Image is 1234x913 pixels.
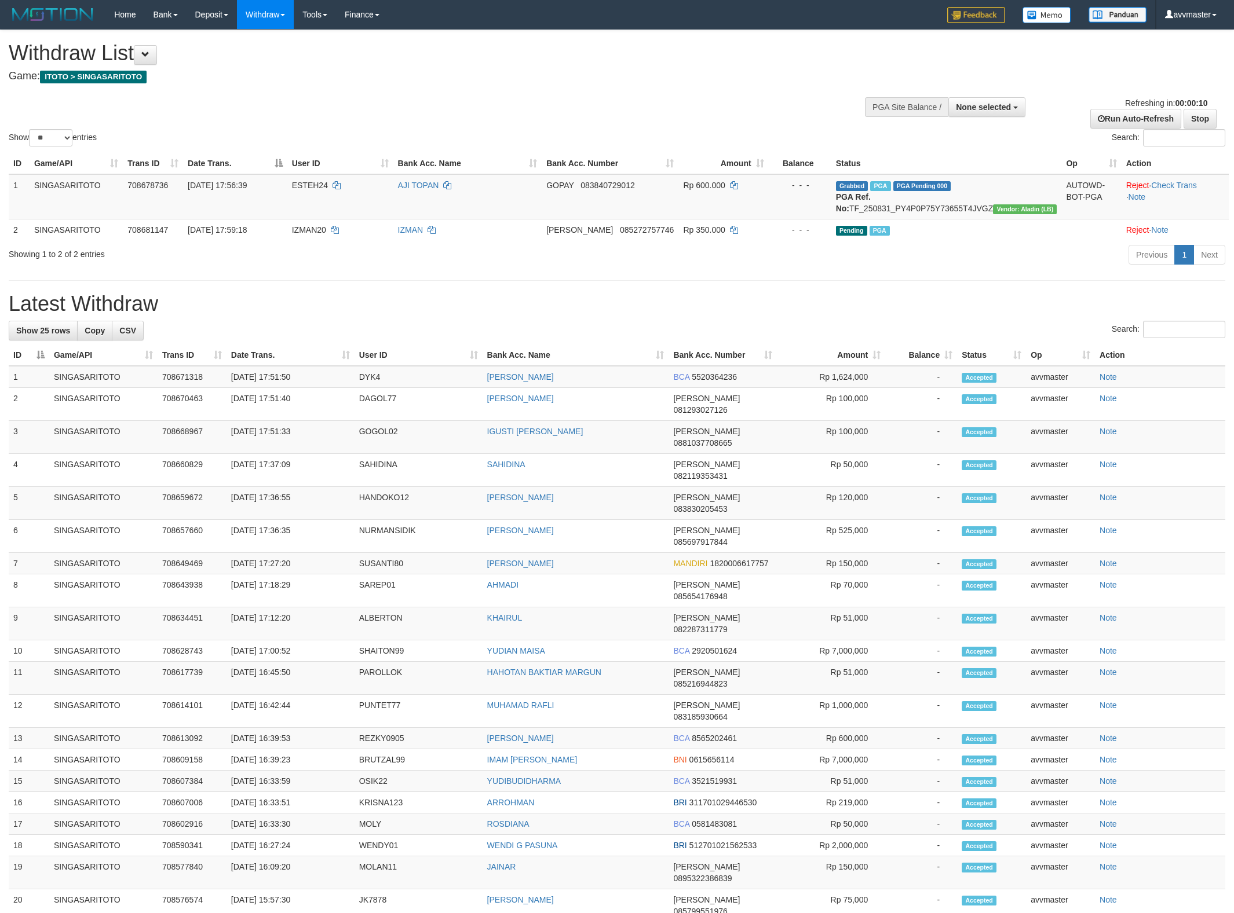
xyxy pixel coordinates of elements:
td: BRUTZAL99 [355,749,483,771]
a: Note [1100,819,1117,828]
a: Copy [77,321,112,340]
th: Date Trans.: activate to sort column ascending [227,344,355,366]
td: SINGASARITOTO [49,728,158,749]
td: 708628743 [158,640,227,662]
span: Copy 082119353431 to clipboard [673,471,727,481]
a: Note [1100,734,1117,743]
span: Grabbed [836,181,868,191]
td: SINGASARITOTO [49,771,158,792]
td: [DATE] 16:45:50 [227,662,355,695]
td: Rp 7,000,000 [777,749,885,771]
td: [DATE] 17:00:52 [227,640,355,662]
span: CSV [119,326,136,335]
span: Accepted [962,394,996,404]
span: Copy 081293027126 to clipboard [673,405,727,415]
td: 16 [9,792,49,813]
span: Copy 2920501624 to clipboard [692,646,737,655]
td: 7 [9,553,49,574]
td: - [885,487,957,520]
span: Accepted [962,373,996,383]
td: 10 [9,640,49,662]
th: Op: activate to sort column ascending [1061,153,1121,174]
td: avvmaster [1026,388,1095,421]
span: Vendor URL: https://dashboard.q2checkout.com/secure [993,204,1057,214]
td: REZKY0905 [355,728,483,749]
span: Accepted [962,647,996,657]
a: Note [1100,613,1117,622]
a: ROSDIANA [487,819,530,828]
span: [PERSON_NAME] [673,460,740,469]
td: Rp 120,000 [777,487,885,520]
span: [PERSON_NAME] [673,526,740,535]
span: Accepted [962,493,996,503]
td: 708634451 [158,607,227,640]
td: - [885,366,957,388]
a: Note [1100,559,1117,568]
td: - [885,574,957,607]
th: User ID: activate to sort column ascending [355,344,483,366]
a: Stop [1184,109,1217,129]
td: 1 [9,174,30,219]
td: [DATE] 16:39:53 [227,728,355,749]
span: BCA [673,646,689,655]
a: [PERSON_NAME] [487,895,554,904]
td: avvmaster [1026,640,1095,662]
td: avvmaster [1026,553,1095,574]
span: Pending [836,226,867,236]
th: User ID: activate to sort column ascending [287,153,393,174]
a: Run Auto-Refresh [1090,109,1181,129]
td: PAROLLOK [355,662,483,695]
td: 15 [9,771,49,792]
td: [DATE] 17:51:50 [227,366,355,388]
td: SINGASARITOTO [49,520,158,553]
span: Copy 085216944823 to clipboard [673,679,727,688]
td: 708668967 [158,421,227,454]
td: 708643938 [158,574,227,607]
td: Rp 1,624,000 [777,366,885,388]
td: 708660829 [158,454,227,487]
td: [DATE] 17:27:20 [227,553,355,574]
a: [PERSON_NAME] [487,559,554,568]
img: panduan.png [1089,7,1147,23]
td: SINGASARITOTO [49,421,158,454]
h1: Withdraw List [9,42,811,65]
td: 708671318 [158,366,227,388]
td: 708657660 [158,520,227,553]
td: SINGASARITOTO [49,574,158,607]
th: Status [831,153,1062,174]
span: Copy 083185930664 to clipboard [673,712,727,721]
td: · · [1122,174,1229,219]
th: Amount: activate to sort column ascending [678,153,768,174]
span: Accepted [962,614,996,624]
td: SINGASARITOTO [49,553,158,574]
td: - [885,607,957,640]
h4: Game: [9,71,811,82]
div: Showing 1 to 2 of 2 entries [9,244,506,260]
td: 708607384 [158,771,227,792]
td: Rp 50,000 [777,454,885,487]
td: - [885,749,957,771]
td: SINGASARITOTO [49,695,158,728]
span: Accepted [962,460,996,470]
th: ID [9,153,30,174]
th: Game/API: activate to sort column ascending [49,344,158,366]
th: Amount: activate to sort column ascending [777,344,885,366]
td: - [885,662,957,695]
a: IGUSTI [PERSON_NAME] [487,427,583,436]
img: Feedback.jpg [947,7,1005,23]
td: [DATE] 17:18:29 [227,574,355,607]
a: Previous [1129,245,1175,265]
td: 6 [9,520,49,553]
td: 2 [9,388,49,421]
input: Search: [1143,129,1225,146]
span: [PERSON_NAME] [673,580,740,589]
td: avvmaster [1026,728,1095,749]
td: SUSANTI80 [355,553,483,574]
td: OSIK22 [355,771,483,792]
span: 708678736 [127,181,168,190]
a: Note [1100,701,1117,710]
a: 1 [1174,245,1194,265]
td: Rp 600,000 [777,728,885,749]
td: avvmaster [1026,574,1095,607]
td: - [885,771,957,792]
